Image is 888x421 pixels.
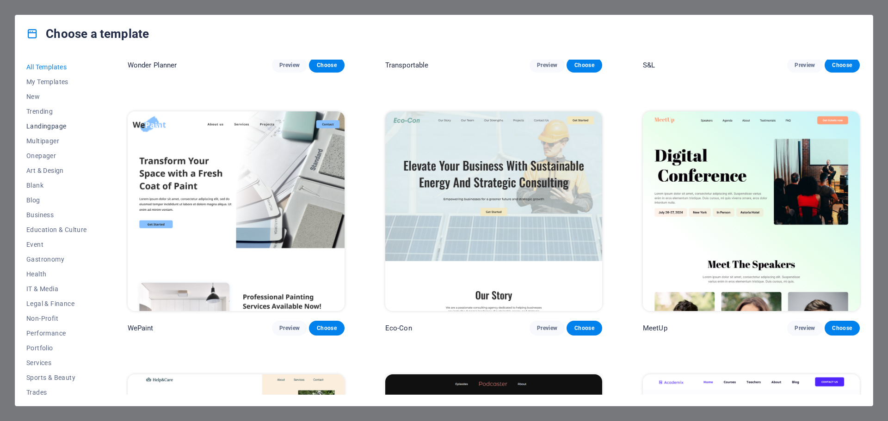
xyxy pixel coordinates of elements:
span: Choose [574,61,594,69]
span: Trending [26,108,87,115]
span: Preview [795,324,815,332]
span: Multipager [26,137,87,145]
span: Trades [26,389,87,396]
p: MeetUp [643,323,667,333]
p: Transportable [385,61,429,70]
span: Performance [26,329,87,337]
span: All Templates [26,63,87,71]
button: Landingpage [26,119,87,134]
span: New [26,93,87,100]
button: Legal & Finance [26,296,87,311]
span: Preview [537,61,557,69]
span: Event [26,241,87,248]
span: Sports & Beauty [26,374,87,381]
button: Health [26,267,87,281]
button: My Templates [26,74,87,89]
button: Blank [26,178,87,193]
span: Choose [316,324,337,332]
button: Choose [825,58,860,73]
p: Wonder Planner [128,61,177,70]
span: Choose [832,324,852,332]
button: Blog [26,193,87,207]
button: Trending [26,104,87,119]
span: Blank [26,182,87,189]
button: Services [26,355,87,370]
img: WePaint [128,111,345,311]
span: IT & Media [26,285,87,293]
button: New [26,89,87,104]
button: Event [26,237,87,252]
button: Onepager [26,148,87,163]
button: Preview [787,58,822,73]
span: Business [26,211,87,219]
button: Education & Culture [26,222,87,237]
button: Sports & Beauty [26,370,87,385]
button: Art & Design [26,163,87,178]
span: Legal & Finance [26,300,87,307]
button: Choose [567,321,602,336]
img: MeetUp [643,111,860,311]
img: Eco-Con [385,111,602,311]
span: Art & Design [26,167,87,174]
span: Choose [316,61,337,69]
button: Performance [26,326,87,341]
p: S&L [643,61,655,70]
button: IT & Media [26,281,87,296]
button: Gastronomy [26,252,87,267]
button: Portfolio [26,341,87,355]
span: Education & Culture [26,226,87,233]
span: Portfolio [26,344,87,352]
span: Onepager [26,152,87,159]
button: Preview [787,321,822,336]
button: Preview [530,58,565,73]
span: Preview [279,324,300,332]
button: All Templates [26,60,87,74]
span: Health [26,270,87,278]
button: Preview [530,321,565,336]
span: Landingpage [26,122,87,130]
span: Non-Profit [26,315,87,322]
button: Non-Profit [26,311,87,326]
button: Choose [309,58,344,73]
h4: Choose a template [26,26,149,41]
span: Gastronomy [26,256,87,263]
span: Choose [574,324,594,332]
button: Preview [272,321,307,336]
button: Choose [309,321,344,336]
button: Preview [272,58,307,73]
p: WePaint [128,323,154,333]
button: Business [26,207,87,222]
button: Choose [825,321,860,336]
button: Trades [26,385,87,400]
span: My Templates [26,78,87,85]
p: Eco-Con [385,323,412,333]
span: Preview [279,61,300,69]
button: Multipager [26,134,87,148]
span: Preview [537,324,557,332]
span: Preview [795,61,815,69]
span: Blog [26,196,87,204]
span: Choose [832,61,852,69]
button: Choose [567,58,602,73]
span: Services [26,359,87,366]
